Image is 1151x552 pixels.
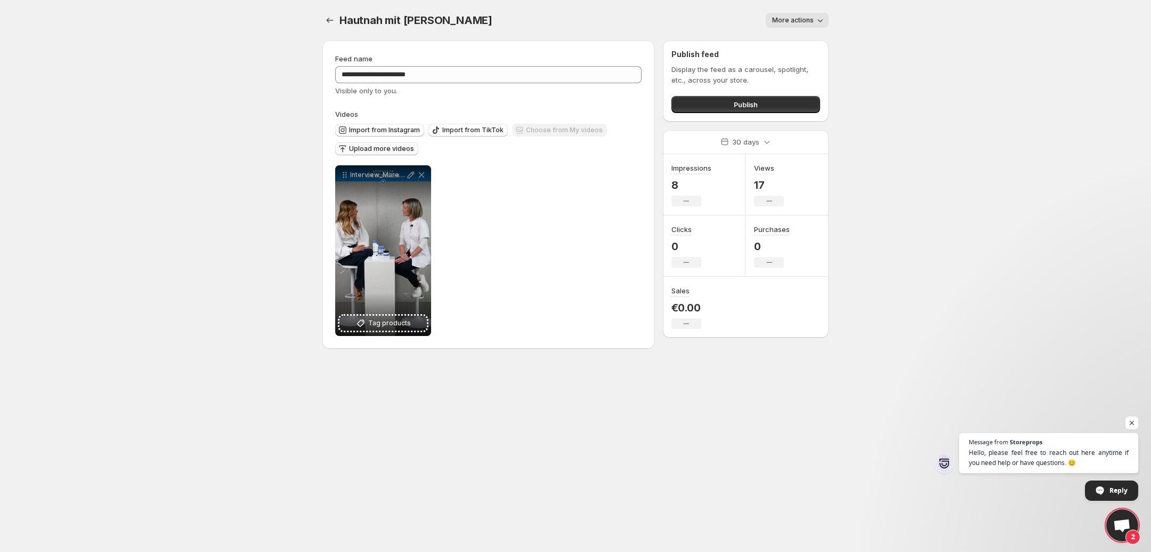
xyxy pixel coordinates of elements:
span: Visible only to you. [335,86,398,95]
h3: Sales [671,285,690,296]
p: 0 [671,240,701,253]
span: Tag products [368,318,411,329]
span: 2 [1125,530,1140,545]
span: Hello, please feel free to reach out here anytime if you need help or have questions. 😊 [969,447,1129,468]
span: Storeprops [1010,439,1042,445]
span: More actions [772,16,814,25]
button: Publish [671,96,820,113]
button: Tag products [339,316,427,331]
button: Import from Instagram [335,124,424,137]
p: Interview_Maren_Ella_Insta_komplett [350,171,406,179]
p: 0 [754,240,790,253]
h2: Publish feed [671,49,820,60]
span: Hautnah mit [PERSON_NAME] [339,14,492,27]
span: Upload more videos [349,145,414,153]
button: More actions [766,13,829,28]
button: Upload more videos [335,142,418,155]
span: Import from Instagram [349,126,420,134]
a: Open chat [1106,509,1138,541]
h3: Impressions [671,163,711,173]
span: Videos [335,110,358,118]
h3: Views [754,163,774,173]
span: Message from [969,439,1008,445]
p: Display the feed as a carousel, spotlight, etc., across your store. [671,64,820,85]
p: 8 [671,179,711,191]
span: Feed name [335,54,372,63]
p: 30 days [732,137,759,147]
p: 17 [754,179,784,191]
span: Publish [734,99,758,110]
button: Import from TikTok [428,124,508,137]
p: €0.00 [671,301,701,314]
button: Settings [322,13,337,28]
h3: Purchases [754,224,790,235]
div: Interview_Maren_Ella_Insta_komplettTag products [335,165,431,336]
span: Import from TikTok [442,126,504,134]
h3: Clicks [671,224,692,235]
span: Reply [1109,481,1128,500]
